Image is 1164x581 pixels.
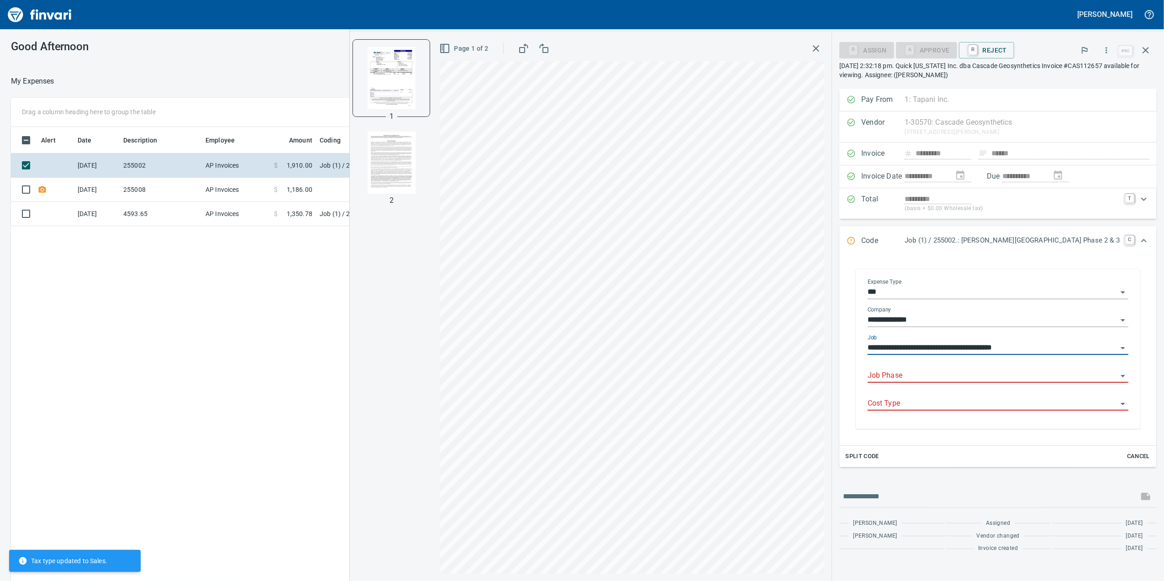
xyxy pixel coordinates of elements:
[316,202,544,226] td: Job (1) / 255002.: [PERSON_NAME][GEOGRAPHIC_DATA] Phase 2 & 3 / 1003. .: General Requirements / 5...
[120,153,202,178] td: 255002
[868,279,901,285] label: Expense Type
[316,153,544,178] td: Job (1) / 255002.: [PERSON_NAME][GEOGRAPHIC_DATA] Phase 2 & 3
[986,519,1010,528] span: Assigned
[1125,235,1134,244] a: C
[843,449,881,464] button: Split Code
[205,135,247,146] span: Employee
[905,204,1120,213] p: (basis + $0.00 Wholesale tax)
[287,185,312,194] span: 1,186.00
[1126,544,1143,553] span: [DATE]
[78,135,104,146] span: Date
[1135,486,1157,507] span: This records your message into the invoice and notifies anyone mentioned
[1117,286,1129,299] button: Open
[969,45,977,55] a: R
[1117,370,1129,382] button: Open
[11,76,54,87] p: My Expenses
[905,235,1120,246] p: Job (1) / 255002.: [PERSON_NAME][GEOGRAPHIC_DATA] Phase 2 & 3
[11,76,54,87] nav: breadcrumb
[360,132,422,194] img: Page 2
[287,161,312,170] span: 1,910.00
[274,185,278,194] span: $
[202,153,270,178] td: AP Invoices
[277,135,312,146] span: Amount
[1124,449,1153,464] button: Cancel
[861,194,905,213] p: Total
[202,202,270,226] td: AP Invoices
[839,226,1157,256] div: Expand
[839,61,1157,79] p: [DATE] 2:32:18 pm. Quick [US_STATE] Inc. dba Cascade Geosynthetics Invoice #CAS112657 available f...
[1125,194,1134,203] a: T
[896,46,957,53] div: Job Phase required
[1117,397,1129,410] button: Open
[1078,10,1132,19] h5: [PERSON_NAME]
[18,556,107,565] span: Tax type updated to Sales.
[320,135,341,146] span: Coding
[839,46,894,53] div: Assign
[274,209,278,218] span: $
[1117,39,1157,61] span: Close invoice
[120,202,202,226] td: 4593.65
[5,4,74,26] img: Finvari
[205,135,235,146] span: Employee
[320,135,353,146] span: Coding
[845,451,879,462] span: Split Code
[1074,40,1095,60] button: Flag
[123,135,158,146] span: Description
[37,186,47,192] span: Receipt Required
[976,532,1020,541] span: Vendor changed
[853,519,897,528] span: [PERSON_NAME]
[437,40,492,57] button: Page 1 of 2
[1126,519,1143,528] span: [DATE]
[360,47,422,109] img: Page 1
[11,40,301,53] h3: Good Afternoon
[1119,46,1132,56] a: esc
[1126,532,1143,541] span: [DATE]
[853,532,897,541] span: [PERSON_NAME]
[1075,7,1135,21] button: [PERSON_NAME]
[1126,451,1151,462] span: Cancel
[22,107,156,116] p: Drag a column heading here to group the table
[839,256,1157,467] div: Expand
[74,178,120,202] td: [DATE]
[120,178,202,202] td: 255008
[978,544,1018,553] span: Invoice created
[868,335,877,340] label: Job
[274,161,278,170] span: $
[966,42,1007,58] span: Reject
[441,43,488,54] span: Page 1 of 2
[868,307,891,312] label: Company
[289,135,312,146] span: Amount
[123,135,169,146] span: Description
[1117,342,1129,354] button: Open
[390,111,394,122] p: 1
[390,195,394,206] p: 2
[78,135,92,146] span: Date
[1117,314,1129,327] button: Open
[959,42,1014,58] button: RReject
[1096,40,1117,60] button: More
[287,209,312,218] span: 1,350.78
[74,202,120,226] td: [DATE]
[74,153,120,178] td: [DATE]
[202,178,270,202] td: AP Invoices
[839,188,1157,219] div: Expand
[861,235,905,247] p: Code
[41,135,56,146] span: Alert
[41,135,68,146] span: Alert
